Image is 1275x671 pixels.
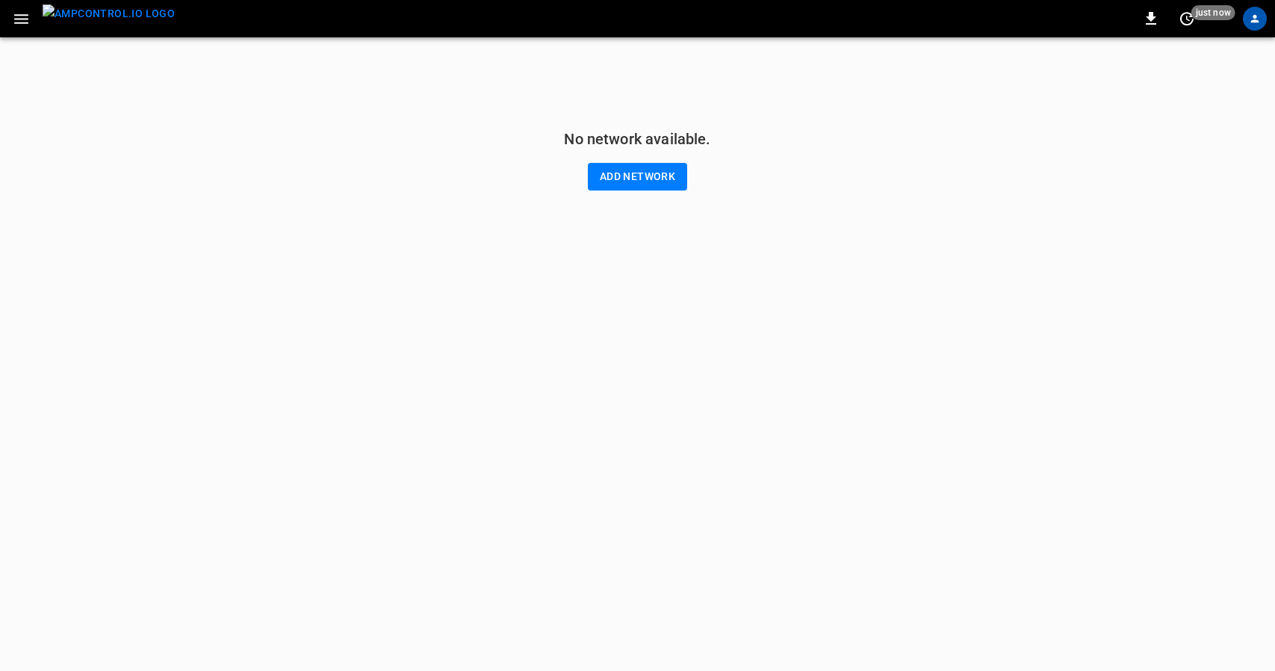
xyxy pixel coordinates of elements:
[564,127,710,151] h6: No network available.
[43,4,175,23] img: ampcontrol.io logo
[588,163,687,191] button: Add network
[1191,5,1235,20] span: just now
[1175,7,1199,31] button: set refresh interval
[1243,7,1267,31] div: profile-icon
